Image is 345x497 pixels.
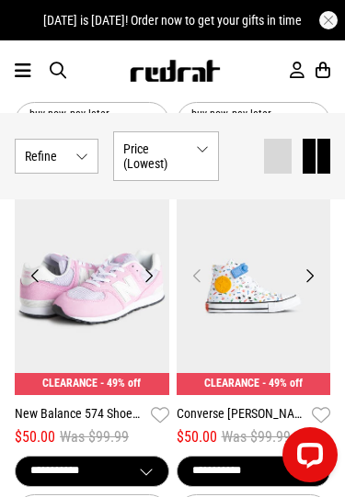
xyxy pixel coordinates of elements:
span: buy now, pay later option [29,107,127,136]
button: Refine [15,139,98,174]
button: Next [298,265,321,287]
span: $50.00 [177,426,217,448]
img: Redrat logo [129,60,221,82]
span: Was $99.99 [60,426,129,448]
button: Previous [24,265,47,287]
img: New Balance 574 Shoes - Youth in Pink [15,178,169,394]
span: CLEARANCE [204,377,259,390]
button: buy now, pay later option [177,102,331,141]
button: Previous [186,265,209,287]
span: Refine [25,149,63,164]
a: New Balance 574 Shoes - Youth [15,404,144,426]
button: Next [137,265,160,287]
span: CLEARANCE [42,377,98,390]
span: - 49% off [100,377,141,390]
iframe: LiveChat chat widget [268,420,345,497]
span: buy now, pay later option [191,107,289,136]
img: Converse Chuck Taylor Easy On 1v Polka Doodle Hi Shoes - Kids in White [177,178,331,394]
span: - 49% off [262,377,303,390]
span: Was $99.99 [222,426,291,448]
a: Converse [PERSON_NAME] Easy On 1V Polka Doodle Hi Shoes - Kids [177,404,305,426]
button: Price (Lowest) [113,131,219,181]
span: $50.00 [15,426,55,448]
span: Price (Lowest) [123,141,189,171]
span: [DATE] is [DATE]! Order now to get your gifts in time [43,13,302,28]
button: buy now, pay later option [15,102,169,141]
